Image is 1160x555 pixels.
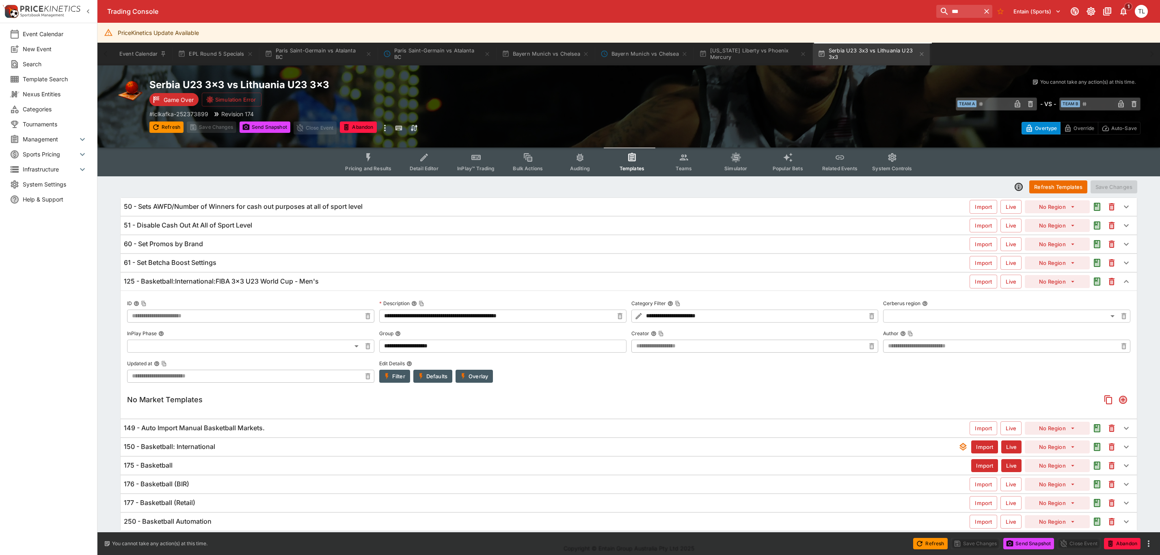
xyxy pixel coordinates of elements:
span: Mark an event as closed and abandoned. [340,123,376,131]
span: Template Search [23,75,87,83]
button: AuthorCopy To Clipboard [900,331,906,336]
button: No Region [1025,422,1090,435]
button: InPlay Phase [158,331,164,336]
button: Overtype [1022,122,1061,134]
button: No Region [1025,275,1090,288]
span: Nexus Entities [23,90,87,98]
button: Auto-Save [1098,122,1141,134]
button: IDCopy To Clipboard [134,301,139,306]
button: Bayern Munich vs Chelsea [596,43,693,65]
button: Copy To Clipboard [161,361,167,366]
span: Sports Pricing [23,150,78,158]
button: No Region [1025,256,1090,269]
button: Audit the Template Change History [1090,421,1104,436]
input: search [936,5,981,18]
button: No Region [1025,515,1090,528]
button: Refresh [913,538,947,549]
img: PriceKinetics Logo [2,3,19,20]
button: Live [1000,237,1022,251]
button: Copy To Clipboard [907,331,913,336]
p: Override [1074,124,1094,132]
button: Overlay [456,370,493,383]
button: Audit the Template Change History [1090,440,1104,454]
button: Live [1000,219,1022,232]
button: Import [970,200,997,214]
span: Search [23,60,87,68]
svg: This template contains underlays - Event update times may be slower as a result. [958,442,968,452]
button: Live [1000,200,1022,214]
button: No Region [1025,496,1090,509]
h6: 60 - Set Promos by Brand [124,240,203,248]
button: Filter [379,370,410,383]
button: This will delete the selected template. You will still need to Save Template changes to commit th... [1104,274,1119,289]
h5: No Market Templates [127,395,203,404]
button: Edit Details [406,361,412,366]
span: Auditing [570,165,590,171]
button: This will delete the selected template. You will still need to Save Template changes to commit th... [1104,477,1119,492]
span: Related Events [822,165,858,171]
span: Categories [23,105,87,113]
button: This will delete the selected template. You will still need to Save Template changes to commit th... [1104,237,1119,251]
button: Live [1000,496,1022,510]
button: Override [1060,122,1098,134]
p: Group [379,330,393,337]
img: basketball.png [117,78,143,104]
span: Management [23,135,78,143]
button: Import [971,440,998,453]
button: CreatorCopy To Clipboard [651,331,657,336]
p: Cerberus region [883,300,920,307]
button: Import [970,421,997,435]
span: 1 [1124,2,1133,11]
button: Copy To Clipboard [419,301,424,306]
button: Notifications [1116,4,1131,19]
h2: Copy To Clipboard [149,78,645,91]
button: This will delete the selected template. You will still need to Save Template changes to commit th... [1104,514,1119,529]
span: Event Calendar [23,30,87,38]
h6: 250 - Basketball Automation [124,517,212,526]
span: Detail Editor [410,165,439,171]
button: Defaults [413,370,452,383]
button: Live [1000,477,1022,491]
button: This will delete the selected template. You will still need to Save Template changes to commit th... [1104,496,1119,510]
p: Edit Details [379,360,405,367]
h6: 175 - Basketball [124,461,173,470]
h6: 150 - Basketball: International [124,442,215,451]
h6: 50 - Sets AWFD/Number of Winners for cash out purposes at all of sport level [124,202,363,211]
button: Live [1000,421,1022,435]
span: System Controls [872,165,912,171]
span: Pricing and Results [345,165,391,171]
button: This will delete the selected template. You will still need to Save Template changes to commit th... [1104,458,1119,473]
span: Tournaments [23,120,87,128]
button: Updated atCopy To Clipboard [154,361,160,366]
button: Audit the Template Change History [1090,477,1104,492]
button: Paris Saint-Germain vs Atalanta BC [378,43,495,65]
button: Abandon [340,121,376,133]
button: Refresh Templates [1029,180,1087,193]
button: This will delete the selected template. You will still need to Save Template changes to commit th... [1104,256,1119,270]
button: Toggle light/dark mode [1084,4,1098,19]
button: Import [970,496,997,510]
button: No Bookmarks [994,5,1007,18]
button: Audit the Template Change History [1090,199,1104,214]
p: You cannot take any action(s) at this time. [112,540,207,547]
span: System Settings [23,180,87,189]
span: Popular Bets [773,165,803,171]
button: Abandon [1104,538,1141,549]
button: Live [1000,515,1022,529]
button: This will delete the selected template. You will still need to Save Template changes to commit th... [1104,421,1119,436]
h6: 125 - Basketball:International:FIBA 3x3 U23 World Cup - Men's [124,277,319,286]
p: Description [379,300,410,307]
div: Trent Lewis [1135,5,1148,18]
button: Paris Saint-Germain vs Atalanta BC [260,43,377,65]
button: Live [1000,275,1022,288]
button: Import [970,219,997,232]
button: Bayern Munich vs Chelsea [497,43,594,65]
button: This will delete the selected template. You will still need to Save Template changes to commit th... [1104,218,1119,233]
button: Copy To Clipboard [141,301,147,306]
button: No Region [1025,219,1090,232]
p: Author [883,330,899,337]
button: Audit the Template Change History [1090,237,1104,251]
p: Revision 174 [221,110,254,118]
span: Team B [1061,100,1080,107]
h6: 51 - Disable Cash Out At All of Sport Level [124,221,252,230]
